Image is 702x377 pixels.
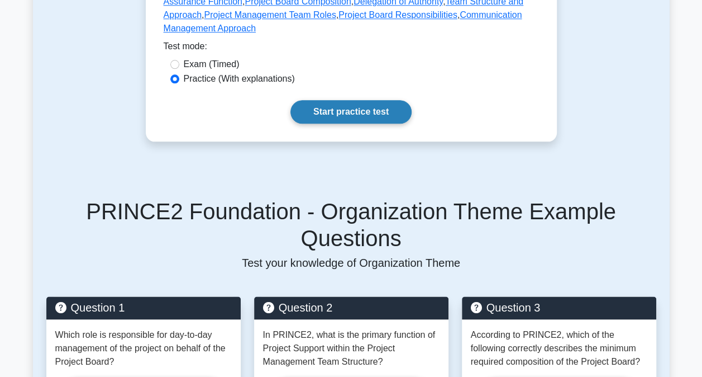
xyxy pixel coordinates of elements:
p: Test your knowledge of Organization Theme [46,256,656,270]
label: Practice (With explanations) [184,72,295,86]
h5: PRINCE2 Foundation - Organization Theme Example Questions [46,198,656,252]
h5: Question 3 [471,301,647,314]
p: According to PRINCE2, which of the following correctly describes the minimum required composition... [471,328,647,369]
label: Exam (Timed) [184,58,240,71]
a: Project Management Team Roles [204,10,336,20]
a: Project Board Responsibilities [338,10,457,20]
h5: Question 1 [55,301,232,314]
p: Which role is responsible for day-to-day management of the project on behalf of the Project Board? [55,328,232,369]
a: Start practice test [290,100,412,124]
div: Test mode: [164,40,539,58]
h5: Question 2 [263,301,440,314]
p: In PRINCE2, what is the primary function of Project Support within the Project Management Team St... [263,328,440,369]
